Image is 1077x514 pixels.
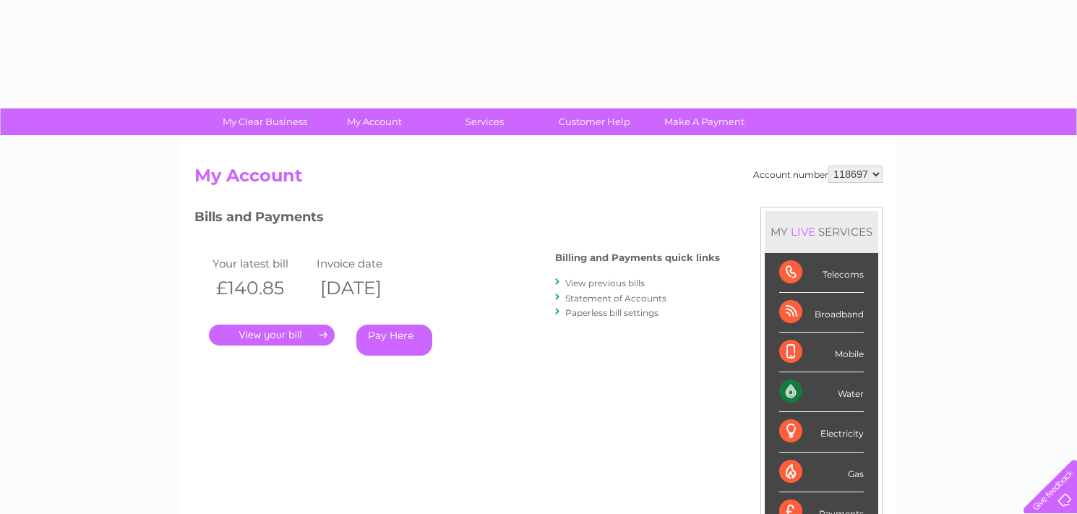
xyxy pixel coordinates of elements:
[313,273,417,303] th: [DATE]
[753,166,883,183] div: Account number
[779,412,864,452] div: Electricity
[779,453,864,492] div: Gas
[765,211,878,252] div: MY SERVICES
[565,307,658,318] a: Paperless bill settings
[788,225,818,239] div: LIVE
[779,253,864,293] div: Telecoms
[535,108,654,135] a: Customer Help
[194,207,720,232] h3: Bills and Payments
[425,108,544,135] a: Services
[313,254,417,273] td: Invoice date
[209,325,335,346] a: .
[565,278,645,288] a: View previous bills
[555,252,720,263] h4: Billing and Payments quick links
[209,254,313,273] td: Your latest bill
[315,108,434,135] a: My Account
[194,166,883,193] h2: My Account
[779,293,864,333] div: Broadband
[779,372,864,412] div: Water
[565,293,666,304] a: Statement of Accounts
[205,108,325,135] a: My Clear Business
[779,333,864,372] div: Mobile
[356,325,432,356] a: Pay Here
[209,273,313,303] th: £140.85
[645,108,764,135] a: Make A Payment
